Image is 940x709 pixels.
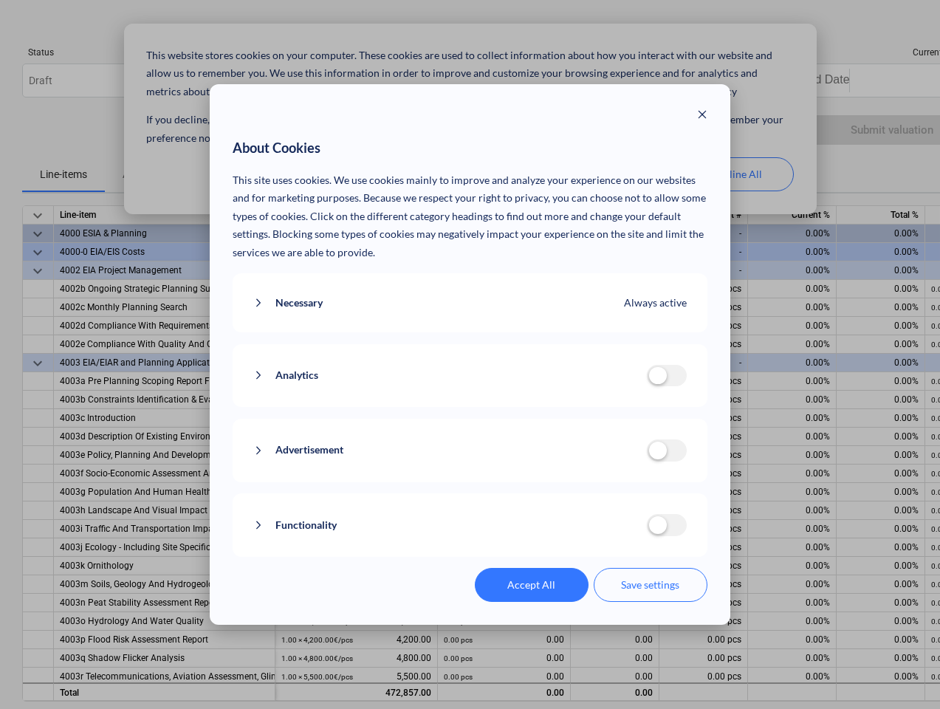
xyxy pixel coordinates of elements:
button: Advertisement [253,441,647,459]
span: About Cookies [233,137,320,160]
button: Functionality [253,516,647,535]
button: Necessary [253,294,624,312]
span: Functionality [275,516,337,535]
span: Necessary [275,294,323,312]
p: This site uses cookies. We use cookies mainly to improve and analyze your experience on our websi... [233,171,707,262]
button: Save settings [594,568,707,602]
button: Analytics [253,366,647,385]
span: Advertisement [275,441,343,459]
span: Always active [624,294,687,312]
button: Accept All [475,568,589,602]
button: Close modal [697,107,707,126]
span: Analytics [275,366,318,385]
